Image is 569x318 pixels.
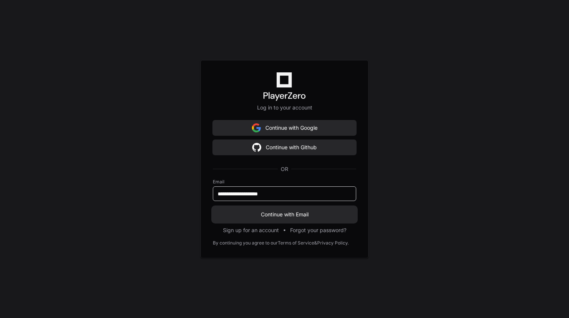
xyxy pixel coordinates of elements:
button: Continue with Email [213,207,356,222]
button: Continue with Github [213,140,356,155]
span: Continue with Email [213,211,356,218]
p: Log in to your account [213,104,356,111]
button: Continue with Google [213,120,356,135]
span: OR [278,165,291,173]
a: Privacy Policy. [317,240,349,246]
div: & [314,240,317,246]
a: Terms of Service [278,240,314,246]
label: Email [213,179,356,185]
img: Sign in with google [252,140,261,155]
img: Sign in with google [252,120,261,135]
button: Forgot your password? [290,226,346,234]
button: Sign up for an account [223,226,279,234]
div: By continuing you agree to our [213,240,278,246]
